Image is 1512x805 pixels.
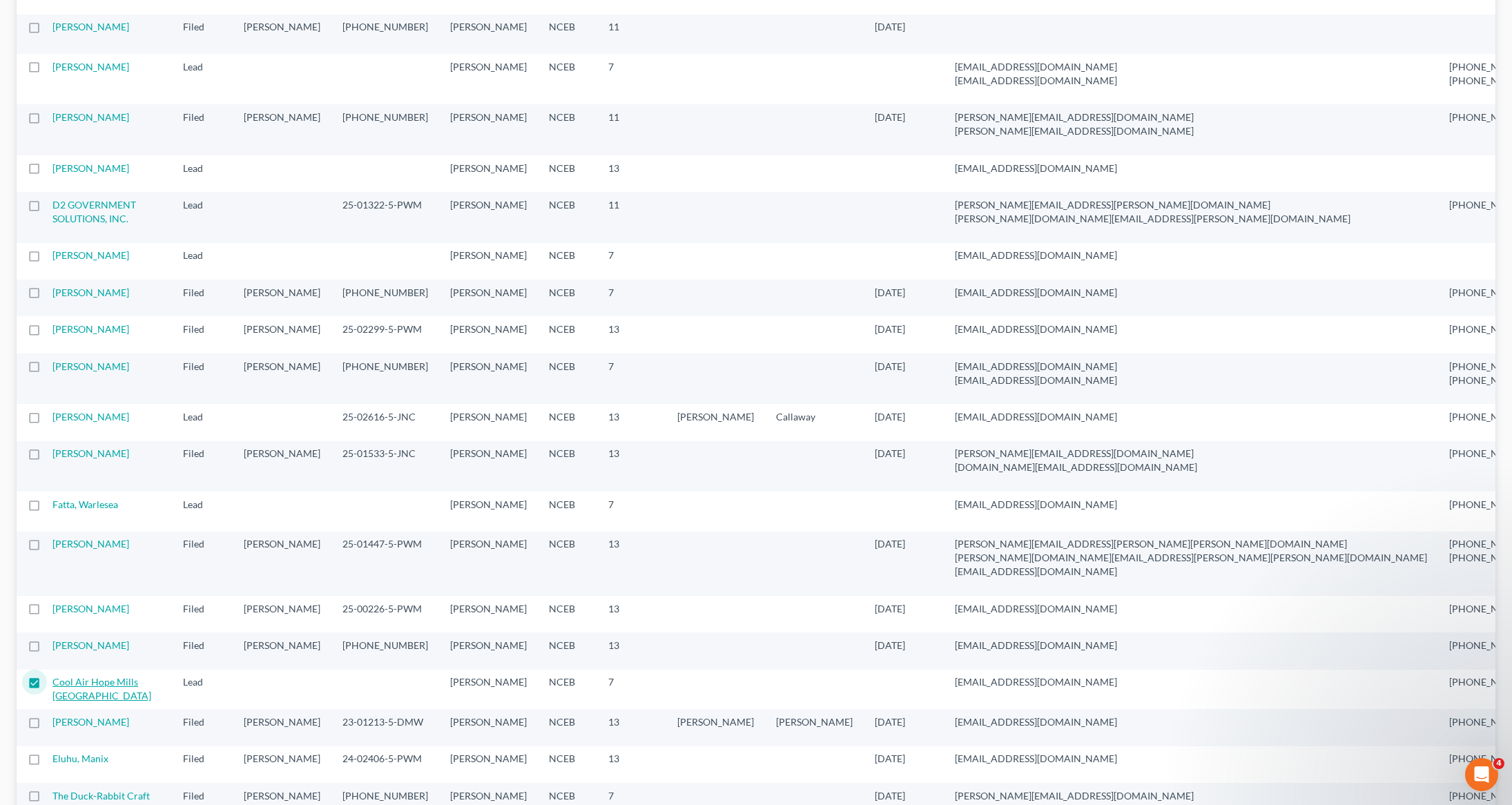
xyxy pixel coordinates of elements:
[11,359,226,443] div: Hi [PERSON_NAME]! I am reporting this to our dev team as we should be populating that client port...
[955,447,1427,474] pre: [PERSON_NAME][EMAIL_ADDRESS][DOMAIN_NAME] [DOMAIN_NAME][EMAIL_ADDRESS][DOMAIN_NAME]
[1465,758,1498,791] iframe: Intercom live chat
[331,316,439,353] td: 25-02299-5-PWM
[172,353,233,404] td: Filed
[864,280,944,316] td: [DATE]
[52,162,129,174] a: [PERSON_NAME]
[955,162,1427,175] pre: [EMAIL_ADDRESS][DOMAIN_NAME]
[11,301,226,358] div: Hi [PERSON_NAME]! We are investigating this for you now. I will report back!
[12,423,264,447] textarea: Message…
[52,199,136,224] a: D2 GOVERNMENT SOLUTIONS, INC.
[955,715,1427,729] pre: [EMAIL_ADDRESS][DOMAIN_NAME]
[955,360,1427,387] pre: [EMAIL_ADDRESS][DOMAIN_NAME] [EMAIL_ADDRESS][DOMAIN_NAME]
[233,709,331,746] td: [PERSON_NAME]
[59,272,235,284] div: joined the conversation
[597,243,666,280] td: 7
[439,532,538,596] td: [PERSON_NAME]
[43,99,264,136] div: All Cases View
[43,173,264,224] div: Download & Print Forms/Schedules
[39,8,61,30] img: Profile image for Operator
[11,359,265,468] div: Lindsey says…
[538,441,597,492] td: NCEB
[538,596,597,632] td: NCEB
[11,301,265,360] div: Lindsey says…
[331,532,439,596] td: 25-01447-5-PWM
[955,752,1427,766] pre: [EMAIL_ADDRESS][DOMAIN_NAME]
[597,596,666,632] td: 13
[172,670,233,709] td: Lead
[955,249,1427,262] pre: [EMAIL_ADDRESS][DOMAIN_NAME]
[233,14,331,54] td: [PERSON_NAME]
[59,273,137,283] b: [PERSON_NAME]
[439,192,538,242] td: [PERSON_NAME]
[237,447,259,469] button: Send a message…
[331,353,439,404] td: [PHONE_NUMBER]
[52,61,129,72] a: [PERSON_NAME]
[11,54,265,99] div: Operator says…
[331,14,439,54] td: [PHONE_NUMBER]
[955,498,1427,512] pre: [EMAIL_ADDRESS][DOMAIN_NAME]
[666,709,765,746] td: [PERSON_NAME]
[955,322,1427,336] pre: [EMAIL_ADDRESS][DOMAIN_NAME]
[597,632,666,669] td: 13
[538,746,597,783] td: NCEB
[765,709,864,746] td: [PERSON_NAME]
[233,596,331,632] td: [PERSON_NAME]
[439,280,538,316] td: [PERSON_NAME]
[52,498,118,510] a: Fatta, Warlesea
[955,639,1427,652] pre: [EMAIL_ADDRESS][DOMAIN_NAME]
[955,60,1427,88] pre: [EMAIL_ADDRESS][DOMAIN_NAME] [EMAIL_ADDRESS][DOMAIN_NAME]
[172,596,233,632] td: Filed
[57,112,135,123] strong: All Cases View
[52,111,129,123] a: [PERSON_NAME]
[955,198,1427,226] pre: [PERSON_NAME][EMAIL_ADDRESS][PERSON_NAME][DOMAIN_NAME] [PERSON_NAME][DOMAIN_NAME][EMAIL_ADDRESS][...
[538,632,597,669] td: NCEB
[439,492,538,531] td: [PERSON_NAME]
[52,603,129,614] a: [PERSON_NAME]
[43,224,264,258] a: More in the Help Center
[172,155,233,192] td: Lead
[597,353,666,404] td: 7
[172,54,233,104] td: Lead
[597,746,666,783] td: 13
[172,104,233,155] td: Filed
[52,411,129,423] a: [PERSON_NAME]
[11,99,265,269] div: Operator says…
[52,639,129,651] a: [PERSON_NAME]
[597,492,666,531] td: 7
[95,235,226,246] span: More in the Help Center
[233,316,331,353] td: [PERSON_NAME]
[172,192,233,242] td: Lead
[597,532,666,596] td: 13
[233,353,331,404] td: [PERSON_NAME]
[538,14,597,54] td: NCEB
[597,54,666,104] td: 7
[242,6,267,30] div: Close
[172,316,233,353] td: Filed
[538,492,597,531] td: NCEB
[955,410,1427,424] pre: [EMAIL_ADDRESS][DOMAIN_NAME]
[666,404,765,440] td: [PERSON_NAME]
[172,243,233,280] td: Lead
[597,404,666,440] td: 13
[233,746,331,783] td: [PERSON_NAME]
[765,404,864,440] td: Callaway
[331,596,439,632] td: 25-00226-5-PWM
[52,323,129,335] a: [PERSON_NAME]
[9,6,35,32] button: go back
[439,404,538,440] td: [PERSON_NAME]
[331,746,439,783] td: 24-02406-5-PWM
[52,287,129,298] a: [PERSON_NAME]
[538,104,597,155] td: NCEB
[52,716,129,728] a: [PERSON_NAME]
[52,360,129,372] a: [PERSON_NAME]
[538,709,597,746] td: NCEB
[57,185,153,211] strong: Download & Print Forms/Schedules
[41,271,55,285] img: Profile image for Lindsey
[597,192,666,242] td: 11
[864,404,944,440] td: [DATE]
[43,452,55,463] button: Gif picker
[597,441,666,492] td: 13
[864,532,944,596] td: [DATE]
[955,537,1427,579] pre: [PERSON_NAME][EMAIL_ADDRESS][PERSON_NAME][PERSON_NAME][DOMAIN_NAME] [PERSON_NAME][DOMAIN_NAME][EM...
[439,155,538,192] td: [PERSON_NAME]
